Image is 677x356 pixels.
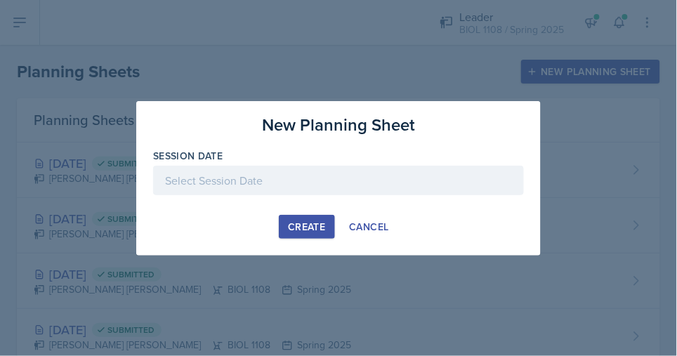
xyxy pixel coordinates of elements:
h3: New Planning Sheet [262,112,415,138]
div: Cancel [350,221,389,232]
button: Cancel [341,215,398,239]
div: Create [288,221,325,232]
label: Session Date [153,149,223,163]
button: Create [279,215,334,239]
